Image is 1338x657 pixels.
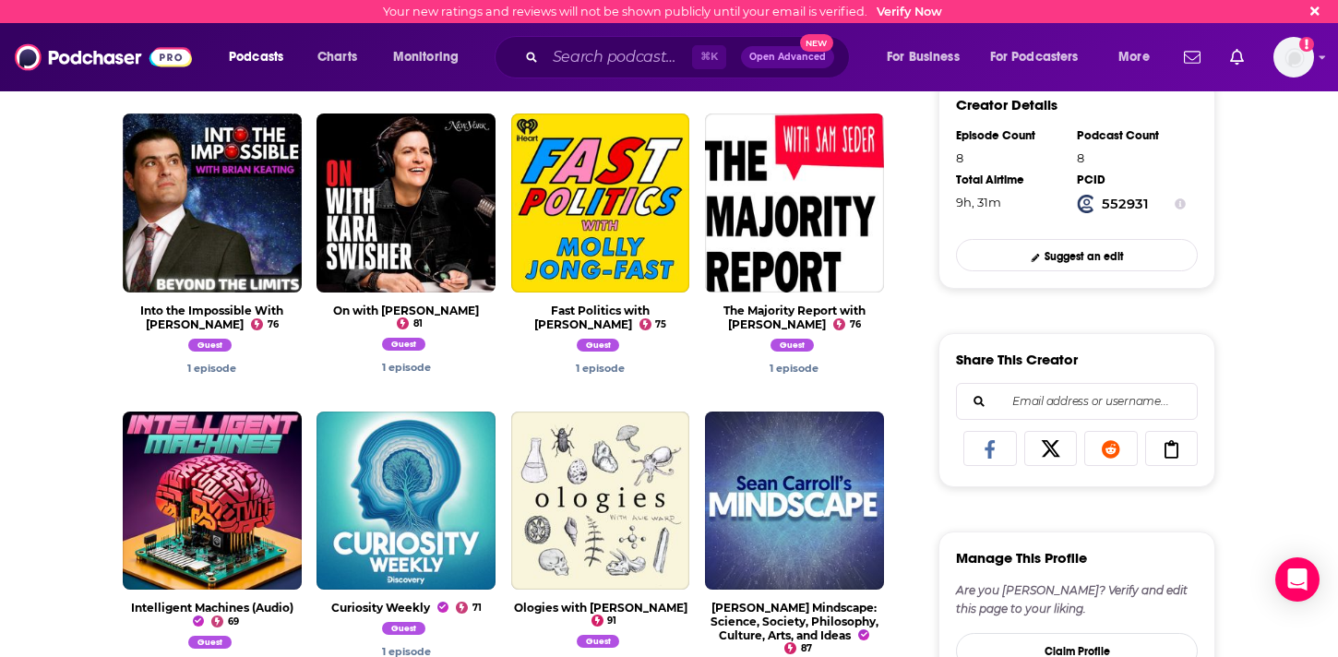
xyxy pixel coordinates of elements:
a: Adam Becker [382,625,430,638]
div: 8 [956,150,1065,165]
a: Into the Impossible With Brian Keating [140,304,283,331]
a: Adam Becker [382,340,430,353]
span: Open Advanced [749,53,826,62]
span: Guest [188,636,232,649]
a: On with Kara Swisher [333,304,479,317]
span: Guest [382,622,425,635]
button: open menu [380,42,483,72]
span: 91 [607,617,616,625]
a: Suggest an edit [956,239,1198,271]
span: Guest [771,339,814,352]
span: 75 [655,321,666,328]
a: Intelligent Machines (Audio) [131,601,293,628]
div: Open Intercom Messenger [1275,557,1320,602]
a: Verify Now [877,5,942,18]
a: Share on Facebook [963,431,1017,466]
div: Podcast Count [1077,128,1186,143]
a: Curiosity Weekly [331,601,448,615]
a: Show notifications dropdown [1223,42,1251,73]
a: Ologies with Alie Ward [514,601,687,615]
span: 81 [413,320,423,328]
a: Adam Becker [771,341,818,354]
a: 91 [591,615,617,627]
a: Adam Becker [576,362,625,375]
a: 71 [456,602,482,614]
span: Monitoring [393,44,459,70]
img: Podchaser - Follow, Share and Rate Podcasts [15,40,192,75]
h3: Share This Creator [956,351,1078,368]
span: Podcasts [229,44,283,70]
div: Search podcasts, credits, & more... [512,36,867,78]
strong: 552931 [1102,196,1149,212]
span: 9 hours, 31 minutes, 22 seconds [956,195,1001,209]
img: Podchaser Creator ID logo [1077,195,1095,213]
span: More [1118,44,1150,70]
a: Copy Link [1145,431,1199,466]
span: 76 [850,321,861,328]
span: Logged in as charlottestone [1273,37,1314,78]
button: open menu [1105,42,1173,72]
div: Are you [PERSON_NAME]? Verify and edit this page to your liking. [956,581,1198,618]
a: Adam Becker [382,361,431,374]
button: Show Info [1175,195,1186,213]
input: Email address or username... [972,384,1182,419]
button: Show profile menu [1273,37,1314,78]
a: Show notifications dropdown [1177,42,1208,73]
span: ⌘ K [692,45,726,69]
a: 69 [211,615,239,627]
a: 81 [397,317,423,329]
div: 8 [1077,150,1186,165]
a: 87 [784,642,812,654]
input: Search podcasts, credits, & more... [545,42,692,72]
span: For Business [887,44,960,70]
button: open menu [216,42,307,72]
a: Share on X/Twitter [1024,431,1078,466]
a: Sean Carroll's Mindscape: Science, Society, Philosophy, Culture, Arts, and Ideas [711,601,878,642]
button: Open AdvancedNew [741,46,834,68]
span: [PERSON_NAME] Mindscape: Science, Society, Philosophy, Culture, Arts, and Ideas [711,601,878,642]
span: For Podcasters [990,44,1079,70]
span: Guest [382,338,425,351]
a: Adam Becker [577,341,625,354]
div: PCID [1077,173,1186,187]
a: Adam Becker [577,638,625,651]
button: open menu [874,42,983,72]
h3: Creator Details [956,96,1057,113]
svg: Email not verified [1299,37,1314,52]
a: Adam Becker [187,362,236,375]
img: User Profile [1273,37,1314,78]
button: open menu [978,42,1105,72]
a: Fast Politics with Molly Jong-Fast [534,304,650,331]
a: Share on Reddit [1084,431,1138,466]
span: New [800,34,833,52]
a: Adam Becker [188,341,236,354]
a: 76 [251,318,279,330]
a: Charts [305,42,368,72]
span: Charts [317,44,357,70]
span: 69 [228,618,239,626]
div: Your new ratings and reviews will not be shown publicly until your email is verified. [383,5,942,18]
a: 75 [639,318,667,330]
div: Search followers [956,383,1198,420]
a: Adam Becker [770,362,818,375]
span: Guest [577,339,620,352]
span: 71 [472,604,482,612]
a: The Majority Report with Sam Seder [723,304,866,331]
span: 87 [801,645,812,652]
span: Guest [577,635,620,648]
div: Episode Count [956,128,1065,143]
span: 76 [268,321,279,328]
a: Adam Becker [188,639,236,651]
span: Guest [188,339,232,352]
a: 76 [833,318,861,330]
h3: Manage This Profile [956,549,1087,567]
div: Total Airtime [956,173,1065,187]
